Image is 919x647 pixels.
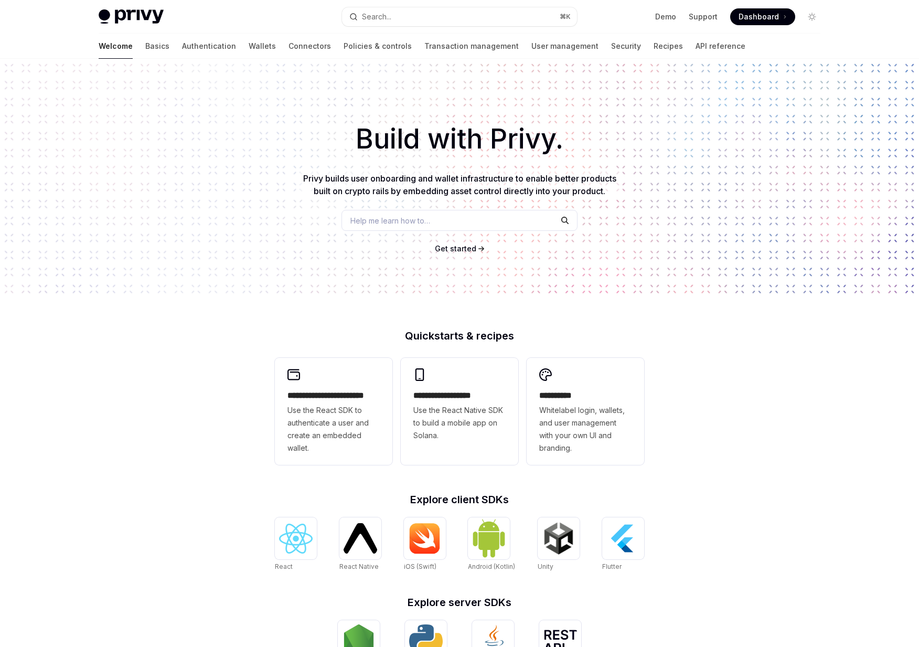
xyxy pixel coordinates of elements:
button: Toggle dark mode [804,8,820,25]
img: React [279,524,313,554]
a: Get started [435,243,476,254]
a: User management [531,34,599,59]
a: iOS (Swift)iOS (Swift) [404,517,446,572]
button: Search...⌘K [342,7,577,26]
a: Demo [655,12,676,22]
a: Connectors [288,34,331,59]
span: Use the React Native SDK to build a mobile app on Solana. [413,404,506,442]
span: React Native [339,563,379,570]
a: Policies & controls [344,34,412,59]
img: React Native [344,523,377,553]
span: Android (Kotlin) [468,563,515,570]
img: Flutter [606,522,640,555]
a: **** *****Whitelabel login, wallets, and user management with your own UI and branding. [527,358,644,465]
a: UnityUnity [538,517,580,572]
a: ReactReact [275,517,317,572]
h2: Explore client SDKs [275,494,644,505]
a: Support [689,12,718,22]
span: Help me learn how to… [350,215,430,226]
span: Use the React SDK to authenticate a user and create an embedded wallet. [287,404,380,454]
img: Unity [542,522,575,555]
span: Get started [435,244,476,253]
h2: Quickstarts & recipes [275,331,644,341]
span: Dashboard [739,12,779,22]
a: **** **** **** ***Use the React Native SDK to build a mobile app on Solana. [401,358,518,465]
a: Authentication [182,34,236,59]
a: FlutterFlutter [602,517,644,572]
h2: Explore server SDKs [275,597,644,608]
span: Privy builds user onboarding and wallet infrastructure to enable better products built on crypto ... [303,173,616,196]
a: Recipes [654,34,683,59]
div: Search... [362,10,391,23]
a: Wallets [249,34,276,59]
span: Unity [538,563,553,570]
img: Android (Kotlin) [472,518,506,558]
h1: Build with Privy. [17,119,902,160]
span: Whitelabel login, wallets, and user management with your own UI and branding. [539,404,632,454]
a: Welcome [99,34,133,59]
img: iOS (Swift) [408,523,442,554]
a: Basics [145,34,169,59]
span: React [275,563,293,570]
span: Flutter [602,563,622,570]
span: iOS (Swift) [404,563,436,570]
a: Dashboard [730,8,795,25]
a: Security [611,34,641,59]
span: ⌘ K [560,13,571,21]
img: light logo [99,9,164,24]
a: Transaction management [424,34,519,59]
a: Android (Kotlin)Android (Kotlin) [468,517,515,572]
a: API reference [696,34,745,59]
a: React NativeReact Native [339,517,381,572]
